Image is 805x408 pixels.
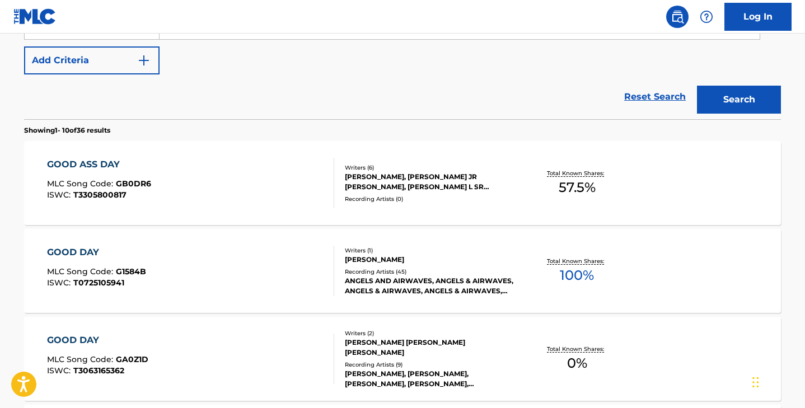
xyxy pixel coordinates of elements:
[560,265,594,285] span: 100 %
[345,369,514,389] div: [PERSON_NAME], [PERSON_NAME], [PERSON_NAME], [PERSON_NAME], [PERSON_NAME]
[547,345,607,353] p: Total Known Shares:
[345,268,514,276] div: Recording Artists ( 45 )
[24,317,781,401] a: GOOD DAYMLC Song Code:GA0Z1DISWC:T3063165362Writers (2)[PERSON_NAME] [PERSON_NAME] [PERSON_NAME]R...
[116,179,151,189] span: GB0DR6
[24,125,110,135] p: Showing 1 - 10 of 36 results
[13,8,57,25] img: MLC Logo
[697,86,781,114] button: Search
[547,257,607,265] p: Total Known Shares:
[47,365,73,376] span: ISWC :
[724,3,792,31] a: Log In
[73,278,124,288] span: T0725105941
[47,278,73,288] span: ISWC :
[559,177,596,198] span: 57.5 %
[547,169,607,177] p: Total Known Shares:
[700,10,713,24] img: help
[345,329,514,337] div: Writers ( 2 )
[345,337,514,358] div: [PERSON_NAME] [PERSON_NAME] [PERSON_NAME]
[749,354,805,408] iframe: Chat Widget
[671,10,684,24] img: search
[695,6,718,28] div: Help
[47,158,151,171] div: GOOD ASS DAY
[73,365,124,376] span: T3063165362
[345,172,514,192] div: [PERSON_NAME], [PERSON_NAME] JR [PERSON_NAME], [PERSON_NAME] L SR [PERSON_NAME], DEJA [PERSON_NAME]
[24,46,160,74] button: Add Criteria
[345,163,514,172] div: Writers ( 6 )
[666,6,689,28] a: Public Search
[116,266,146,276] span: G1584B
[47,266,116,276] span: MLC Song Code :
[752,365,759,399] div: Drag
[24,141,781,225] a: GOOD ASS DAYMLC Song Code:GB0DR6ISWC:T3305800817Writers (6)[PERSON_NAME], [PERSON_NAME] JR [PERSO...
[619,85,691,109] a: Reset Search
[47,246,146,259] div: GOOD DAY
[24,229,781,313] a: GOOD DAYMLC Song Code:G1584BISWC:T0725105941Writers (1)[PERSON_NAME]Recording Artists (45)ANGELS ...
[567,353,587,373] span: 0 %
[47,190,73,200] span: ISWC :
[47,354,116,364] span: MLC Song Code :
[137,54,151,67] img: 9d2ae6d4665cec9f34b9.svg
[345,255,514,265] div: [PERSON_NAME]
[73,190,127,200] span: T3305800817
[345,360,514,369] div: Recording Artists ( 9 )
[345,246,514,255] div: Writers ( 1 )
[47,334,148,347] div: GOOD DAY
[47,179,116,189] span: MLC Song Code :
[345,195,514,203] div: Recording Artists ( 0 )
[345,276,514,296] div: ANGELS AND AIRWAVES, ANGELS & AIRWAVES, ANGELS & AIRWAVES, ANGELS & AIRWAVES, ANGELS & AIRWAVES
[116,354,148,364] span: GA0Z1D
